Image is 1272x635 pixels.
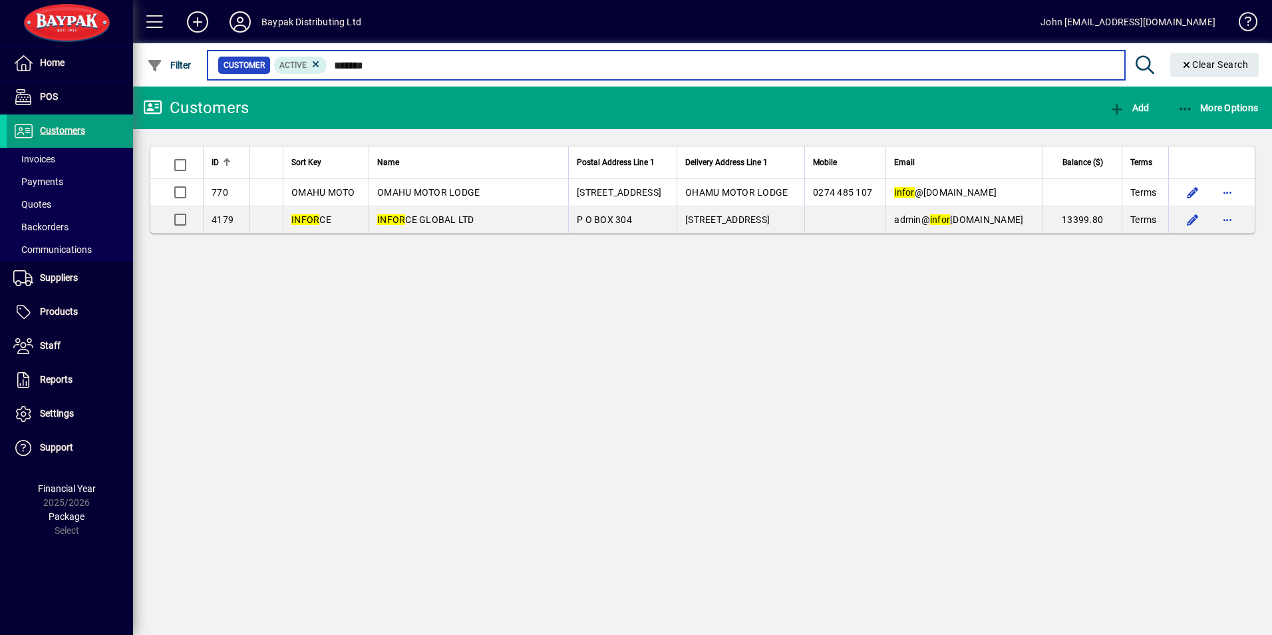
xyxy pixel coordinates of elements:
a: Backorders [7,216,133,238]
span: Quotes [13,199,51,210]
td: 13399.80 [1042,206,1122,233]
em: INFOR [291,214,319,225]
button: Filter [144,53,195,77]
a: Knowledge Base [1229,3,1255,46]
span: 770 [212,187,228,198]
div: Baypak Distributing Ltd [261,11,361,33]
a: Settings [7,397,133,431]
em: infor [894,187,914,198]
span: Payments [13,176,63,187]
span: Financial Year [38,483,96,494]
span: OMAHU MOTO [291,187,355,198]
span: Invoices [13,154,55,164]
span: Active [279,61,307,70]
div: Balance ($) [1050,155,1115,170]
a: Staff [7,329,133,363]
span: CE [291,214,331,225]
span: [STREET_ADDRESS] [685,214,770,225]
span: 0274 485 107 [813,187,872,198]
button: Edit [1182,182,1203,203]
span: Home [40,57,65,68]
span: Name [377,155,399,170]
div: ID [212,155,241,170]
a: Invoices [7,148,133,170]
span: Staff [40,340,61,351]
span: admin@ [DOMAIN_NAME] [894,214,1023,225]
div: John [EMAIL_ADDRESS][DOMAIN_NAME] [1040,11,1215,33]
span: Filter [147,60,192,71]
em: infor [930,214,950,225]
span: Sort Key [291,155,321,170]
span: Add [1109,103,1149,113]
button: Add [1106,96,1152,120]
span: Delivery Address Line 1 [685,155,768,170]
button: Clear [1170,53,1259,77]
a: Payments [7,170,133,193]
span: OHAMU MOTOR LODGE [685,187,788,198]
span: More Options [1178,103,1259,113]
span: Support [40,442,73,453]
span: Package [49,511,84,522]
a: Support [7,431,133,465]
span: Terms [1130,155,1152,170]
span: [STREET_ADDRESS] [577,187,661,198]
a: Quotes [7,193,133,216]
span: 4179 [212,214,234,225]
em: INFOR [377,214,405,225]
span: P O BOX 304 [577,214,632,225]
div: Email [894,155,1034,170]
span: Reports [40,374,73,385]
span: Balance ($) [1062,155,1103,170]
mat-chip: Activation Status: Active [274,57,327,74]
a: Communications [7,238,133,261]
span: Communications [13,244,92,255]
span: OMAHU MOTOR LODGE [377,187,480,198]
button: Profile [219,10,261,34]
a: Suppliers [7,262,133,295]
span: Customer [224,59,265,72]
button: More options [1217,209,1238,230]
span: Backorders [13,222,69,232]
a: Home [7,47,133,80]
a: Products [7,296,133,329]
span: Terms [1130,186,1156,199]
span: Products [40,306,78,317]
div: Name [377,155,560,170]
span: Email [894,155,915,170]
span: Customers [40,125,85,136]
span: Mobile [813,155,837,170]
span: POS [40,91,58,102]
span: Settings [40,408,74,419]
span: Terms [1130,213,1156,226]
a: Reports [7,363,133,397]
span: CE GLOBAL LTD [377,214,474,225]
button: More options [1217,182,1238,203]
span: Clear Search [1181,59,1249,70]
span: @[DOMAIN_NAME] [894,187,997,198]
span: ID [212,155,219,170]
span: Postal Address Line 1 [577,155,655,170]
div: Customers [143,97,249,118]
span: Suppliers [40,272,78,283]
div: Mobile [813,155,877,170]
button: Edit [1182,209,1203,230]
button: More Options [1174,96,1262,120]
a: POS [7,81,133,114]
button: Add [176,10,219,34]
